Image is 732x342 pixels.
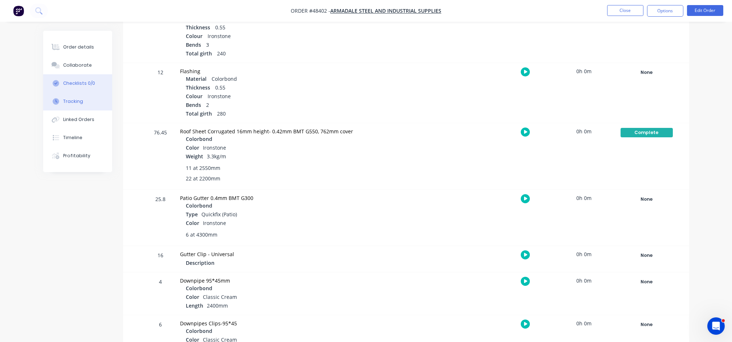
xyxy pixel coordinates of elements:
[186,24,431,32] div: 0.55
[180,67,431,75] div: Flashing
[150,191,172,246] div: 25.8
[186,101,201,109] span: Bends
[186,231,218,238] span: 6 at 4300mm
[186,175,221,182] span: 22 at 2200mm
[186,259,215,267] span: Description
[621,251,673,260] div: None
[186,284,213,292] span: Colorbond
[63,80,95,87] div: Checklists 0/0
[186,92,431,101] div: Ironstone
[620,194,673,204] button: None
[207,153,226,160] span: 3.3kg/m
[150,64,172,123] div: 12
[186,110,431,118] div: 280
[43,92,112,110] button: Tracking
[43,147,112,165] button: Profitability
[150,274,172,315] div: 4
[186,24,210,31] span: Thickness
[186,41,201,49] span: Bends
[180,128,431,135] div: Roof Sheet Corrugated 16mm height- 0.42mm BMT G550, 762mm cover
[557,123,612,139] div: 0h 0m
[186,75,431,84] div: Colorbond
[621,277,673,287] div: None
[63,153,90,159] div: Profitability
[186,302,204,309] span: Length
[186,32,431,41] div: Ironstone
[63,134,82,141] div: Timeline
[63,98,83,105] div: Tracking
[620,67,673,78] button: None
[180,320,431,327] div: Downpipes Clips-95*45
[186,75,207,83] span: Material
[186,293,200,301] span: Color
[291,8,330,14] span: Order #48402 -
[330,8,441,14] a: Armadale steel and Industrial Supplies
[620,277,673,287] button: None
[150,4,172,63] div: 15
[186,153,204,160] span: Weight
[186,41,431,50] div: 3
[186,50,212,57] span: Total girth
[186,32,203,40] span: Colour
[180,250,431,258] div: Gutter Clip - Universal
[150,247,172,272] div: 16
[607,5,643,16] button: Close
[203,144,226,151] span: Ironstone
[557,190,612,206] div: 0h 0m
[687,5,723,16] button: Edit Order
[557,315,612,331] div: 0h 0m
[203,293,237,300] span: Classic Cream
[186,101,431,110] div: 2
[180,194,431,202] div: Patio Gutter 0.4mm BMT G300
[186,164,221,172] span: 11 at 2550mm
[63,116,94,123] div: Linked Orders
[186,144,200,151] span: Color
[621,320,673,329] div: None
[180,277,431,284] div: Downpipe 95*45mm
[13,5,24,16] img: Factory
[186,84,431,92] div: 0.55
[186,202,213,209] span: Colorbond
[63,44,94,50] div: Order details
[186,84,210,91] span: Thickness
[207,302,228,309] span: 2400mm
[557,246,612,262] div: 0h 0m
[647,5,683,17] button: Options
[63,62,92,68] div: Collaborate
[707,317,725,335] iframe: Intercom live chat
[186,210,198,218] span: Type
[43,56,112,74] button: Collaborate
[43,129,112,147] button: Timeline
[621,128,673,137] div: Complete
[557,272,612,289] div: 0h 0m
[186,50,431,58] div: 240
[621,68,673,77] div: None
[186,135,213,143] span: Colorbond
[186,219,200,227] span: Color
[43,74,112,92] button: Checklists 0/0
[150,124,172,189] div: 76.45
[43,38,112,56] button: Order details
[202,211,237,218] span: Quickfix (Patio)
[620,320,673,330] button: None
[43,110,112,129] button: Linked Orders
[620,250,673,260] button: None
[620,128,673,138] button: Complete
[186,110,212,117] span: Total girth
[621,195,673,204] div: None
[186,92,203,100] span: Colour
[557,63,612,79] div: 0h 0m
[186,327,213,335] span: Colorbond
[203,220,226,226] span: Ironstone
